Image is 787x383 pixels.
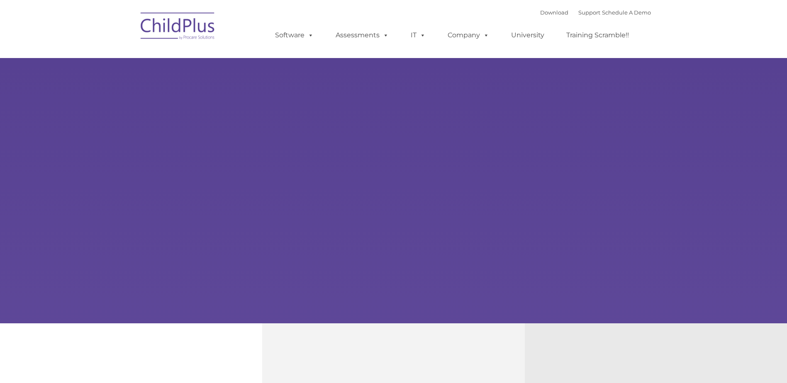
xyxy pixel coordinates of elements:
a: Company [439,27,497,44]
a: Software [267,27,322,44]
img: ChildPlus by Procare Solutions [136,7,219,48]
a: Assessments [327,27,397,44]
a: Schedule A Demo [602,9,651,16]
font: | [540,9,651,16]
a: Download [540,9,568,16]
a: Support [578,9,600,16]
a: University [503,27,553,44]
a: IT [402,27,434,44]
a: Training Scramble!! [558,27,637,44]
